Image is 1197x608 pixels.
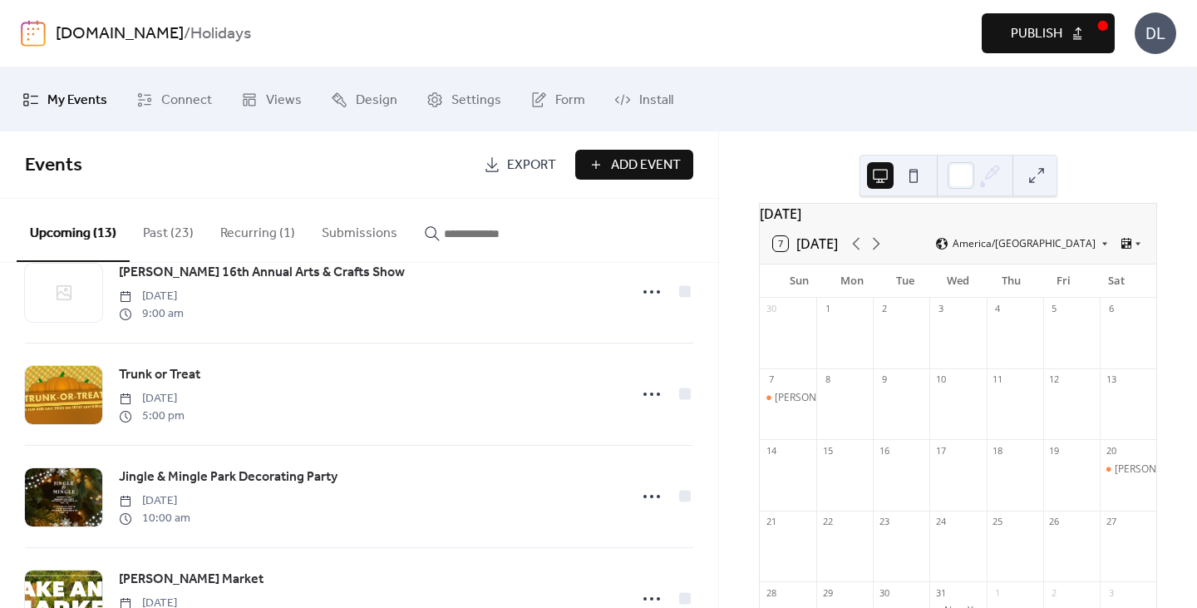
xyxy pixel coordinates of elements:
[1011,24,1062,44] span: Publish
[821,586,834,599] div: 29
[119,390,185,408] span: [DATE]
[765,586,777,599] div: 28
[1105,303,1117,315] div: 6
[821,303,834,315] div: 1
[1048,373,1061,386] div: 12
[414,74,514,125] a: Settings
[25,147,82,184] span: Events
[119,263,405,283] span: [PERSON_NAME] 16th Annual Arts & Crafts Show
[119,408,185,425] span: 5:00 pm
[760,204,1156,224] div: [DATE]
[119,288,184,305] span: [DATE]
[639,87,673,113] span: Install
[555,87,585,113] span: Form
[992,444,1004,457] div: 18
[119,262,405,284] a: [PERSON_NAME] 16th Annual Arts & Crafts Show
[1048,303,1061,315] div: 5
[765,303,777,315] div: 30
[611,156,681,175] span: Add Event
[1048,586,1061,599] div: 2
[184,18,190,50] b: /
[992,373,1004,386] div: 11
[119,305,184,323] span: 9:00 am
[119,569,264,591] a: [PERSON_NAME] Market
[161,87,212,113] span: Connect
[56,18,184,50] a: [DOMAIN_NAME]
[602,74,686,125] a: Install
[992,516,1004,528] div: 25
[10,74,120,125] a: My Events
[507,156,556,175] span: Export
[1135,12,1176,54] div: DL
[308,199,411,260] button: Submissions
[130,199,207,260] button: Past (23)
[984,264,1037,298] div: Thu
[1037,264,1091,298] div: Fri
[767,232,844,255] button: 7[DATE]
[119,492,190,510] span: [DATE]
[765,516,777,528] div: 21
[1105,373,1117,386] div: 13
[17,199,130,262] button: Upcoming (13)
[953,239,1096,249] span: America/[GEOGRAPHIC_DATA]
[1105,444,1117,457] div: 20
[821,516,834,528] div: 22
[992,303,1004,315] div: 4
[1105,586,1117,599] div: 3
[879,264,932,298] div: Tue
[765,373,777,386] div: 7
[765,444,777,457] div: 14
[1048,444,1061,457] div: 19
[207,199,308,260] button: Recurring (1)
[982,13,1115,53] button: Publish
[119,365,200,385] span: Trunk or Treat
[934,303,947,315] div: 3
[934,586,947,599] div: 31
[190,18,251,50] b: Holidays
[1105,516,1117,528] div: 27
[1100,462,1156,477] div: Lake Ann Market
[934,516,947,528] div: 24
[124,74,224,125] a: Connect
[119,570,264,590] span: [PERSON_NAME] Market
[47,87,107,113] span: My Events
[775,391,1002,405] div: [PERSON_NAME] Great Holiday Cookie Challange
[451,87,501,113] span: Settings
[119,467,337,487] span: Jingle & Mingle Park Decorating Party
[878,444,890,457] div: 16
[932,264,985,298] div: Wed
[878,373,890,386] div: 9
[934,373,947,386] div: 10
[356,87,397,113] span: Design
[773,264,826,298] div: Sun
[878,516,890,528] div: 23
[821,444,834,457] div: 15
[119,364,200,386] a: Trunk or Treat
[992,586,1004,599] div: 1
[1090,264,1143,298] div: Sat
[1048,516,1061,528] div: 26
[471,150,569,180] a: Export
[318,74,410,125] a: Design
[21,20,46,47] img: logo
[229,74,314,125] a: Views
[821,373,834,386] div: 8
[878,303,890,315] div: 2
[119,510,190,527] span: 10:00 am
[826,264,879,298] div: Mon
[518,74,598,125] a: Form
[934,444,947,457] div: 17
[760,391,816,405] div: Lake Ann Great Holiday Cookie Challange
[266,87,302,113] span: Views
[575,150,693,180] button: Add Event
[119,467,337,488] a: Jingle & Mingle Park Decorating Party
[878,586,890,599] div: 30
